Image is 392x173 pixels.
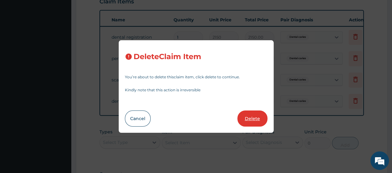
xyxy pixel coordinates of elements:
[32,35,104,43] div: Chat with us now
[102,3,117,18] div: Minimize live chat window
[36,49,86,111] span: We're online!
[3,111,118,132] textarea: Type your message and hit 'Enter'
[237,110,267,127] button: Delete
[11,31,25,46] img: d_794563401_company_1708531726252_794563401
[125,88,267,92] p: Kindly note that this action is irreversible
[134,53,201,61] h3: Delete Claim Item
[125,75,267,79] p: You’re about to delete this claim item , click delete to continue.
[125,110,151,127] button: Cancel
